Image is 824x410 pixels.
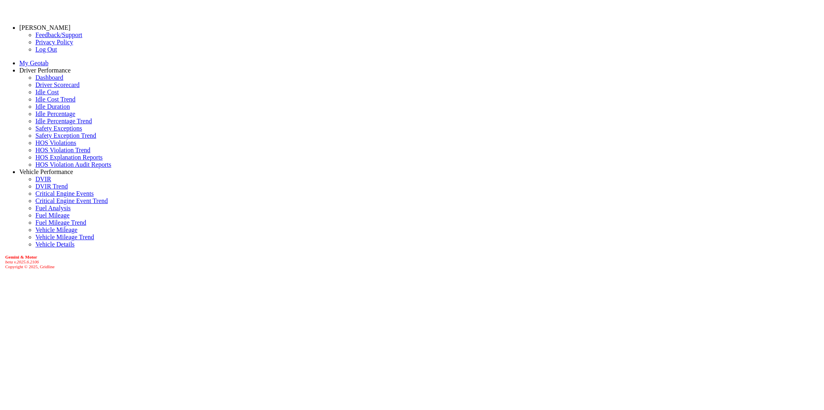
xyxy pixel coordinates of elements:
[19,67,71,74] a: Driver Performance
[35,183,68,190] a: DVIR Trend
[35,139,76,146] a: HOS Violations
[35,110,75,117] a: Idle Percentage
[35,103,70,110] a: Idle Duration
[35,197,108,204] a: Critical Engine Event Trend
[35,31,82,38] a: Feedback/Support
[5,259,39,264] i: beta v.2025.6.2106
[5,255,821,269] div: Copyright © 2025, Gridline
[35,89,59,95] a: Idle Cost
[35,96,76,103] a: Idle Cost Trend
[35,74,63,81] a: Dashboard
[35,39,73,46] a: Privacy Policy
[35,147,91,153] a: HOS Violation Trend
[35,46,57,53] a: Log Out
[35,81,80,88] a: Driver Scorecard
[35,241,74,248] a: Vehicle Details
[35,205,71,211] a: Fuel Analysis
[35,190,94,197] a: Critical Engine Events
[35,212,70,219] a: Fuel Mileage
[35,176,51,182] a: DVIR
[19,60,48,66] a: My Geotab
[35,219,86,226] a: Fuel Mileage Trend
[35,118,92,124] a: Idle Percentage Trend
[35,226,77,233] a: Vehicle Mileage
[5,255,37,259] b: Gemini & Motor
[35,154,103,161] a: HOS Explanation Reports
[35,132,96,139] a: Safety Exception Trend
[19,168,73,175] a: Vehicle Performance
[35,161,111,168] a: HOS Violation Audit Reports
[35,125,82,132] a: Safety Exceptions
[35,234,94,240] a: Vehicle Mileage Trend
[19,24,70,31] a: [PERSON_NAME]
